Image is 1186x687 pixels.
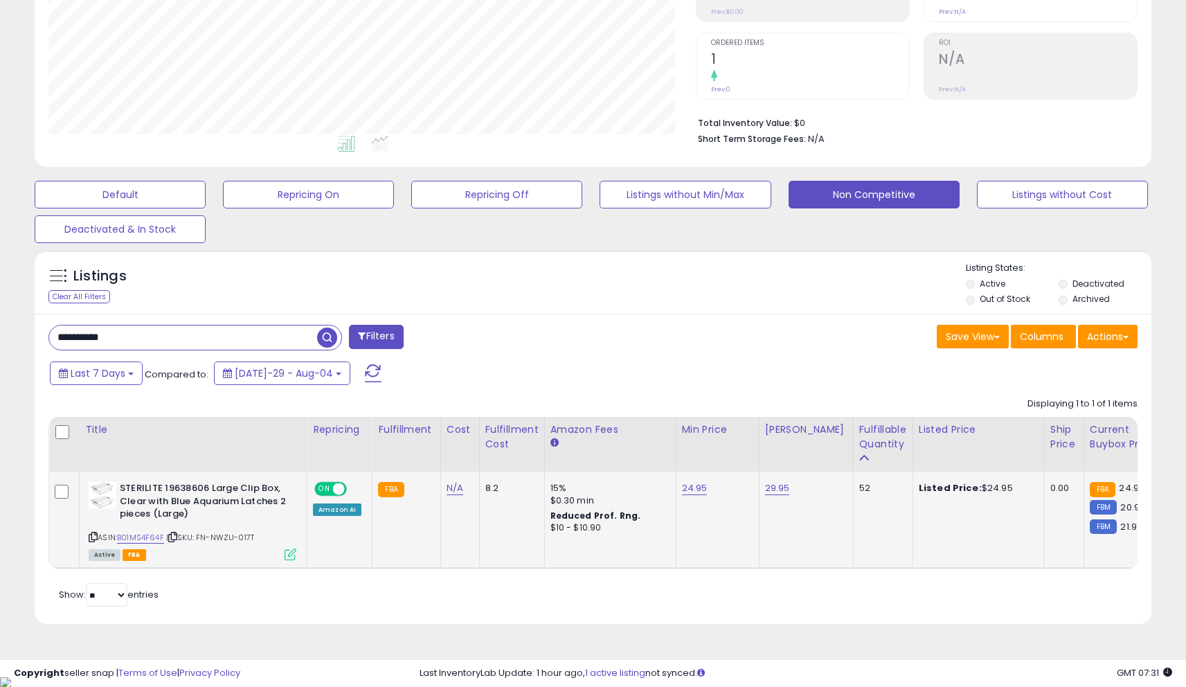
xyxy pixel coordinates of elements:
small: Amazon Fees. [550,437,559,449]
label: Archived [1072,293,1110,305]
button: Non Competitive [789,181,960,208]
span: N/A [808,132,825,145]
button: Listings without Min/Max [600,181,771,208]
a: Terms of Use [118,666,177,679]
div: $10 - $10.90 [550,522,665,534]
div: Amazon AI [313,503,361,516]
div: 15% [550,482,665,494]
span: [DATE]-29 - Aug-04 [235,366,333,380]
button: Deactivated & In Stock [35,215,206,243]
div: Current Buybox Price [1090,422,1161,452]
div: Cost [447,422,474,437]
div: Min Price [682,422,753,437]
a: 1 active listing [585,666,645,679]
span: Show: entries [59,588,159,601]
div: Amazon Fees [550,422,670,437]
small: FBA [378,482,404,497]
span: OFF [345,483,367,495]
h2: 1 [711,51,909,70]
label: Deactivated [1072,278,1124,289]
button: Default [35,181,206,208]
li: $0 [698,114,1127,130]
label: Out of Stock [980,293,1030,305]
span: 20.94 [1120,501,1146,514]
div: Fulfillable Quantity [859,422,907,452]
div: Displaying 1 to 1 of 1 items [1027,398,1138,411]
div: Clear All Filters [48,290,110,303]
span: FBA [123,549,146,561]
span: ROI [939,39,1137,47]
p: Listing States: [966,262,1151,275]
button: Listings without Cost [977,181,1148,208]
span: Compared to: [145,368,208,381]
b: Short Term Storage Fees: [698,133,806,145]
span: All listings currently available for purchase on Amazon [89,549,120,561]
div: Ship Price [1050,422,1078,452]
div: Fulfillment Cost [485,422,539,452]
div: ASIN: [89,482,296,559]
button: Repricing Off [411,181,582,208]
img: 31fOchuYqEL._SL40_.jpg [89,482,116,508]
a: B01MS4F64F [117,532,164,544]
b: Total Inventory Value: [698,117,792,129]
span: Ordered Items [711,39,909,47]
span: 2025-08-13 07:31 GMT [1117,666,1172,679]
div: $24.95 [919,482,1034,494]
button: Filters [349,325,403,349]
small: Prev: N/A [939,85,966,93]
b: Reduced Prof. Rng. [550,510,641,521]
span: | SKU: FN-NWZU-017T [166,532,254,543]
small: Prev: N/A [939,8,966,16]
div: 52 [859,482,902,494]
button: Repricing On [223,181,394,208]
button: Save View [937,325,1009,348]
a: 24.95 [682,481,708,495]
button: [DATE]-29 - Aug-04 [214,362,350,385]
span: ON [316,483,333,495]
span: 21.99 [1120,520,1142,533]
small: Prev: 0 [711,85,730,93]
small: FBA [1090,482,1115,497]
label: Active [980,278,1005,289]
button: Last 7 Days [50,362,143,385]
div: 0.00 [1050,482,1073,494]
span: Last 7 Days [71,366,125,380]
div: Fulfillment [378,422,434,437]
small: Prev: $0.00 [711,8,744,16]
a: N/A [447,481,463,495]
b: STERILITE 19638606 Large Clip Box, Clear with Blue Aquarium Latches 2 pieces (Large) [120,482,288,524]
a: 29.95 [765,481,790,495]
div: Last InventoryLab Update: 1 hour ago, not synced. [420,667,1172,680]
small: FBM [1090,519,1117,534]
strong: Copyright [14,666,64,679]
a: Privacy Policy [179,666,240,679]
button: Actions [1078,325,1138,348]
h5: Listings [73,267,127,286]
small: FBM [1090,500,1117,515]
div: seller snap | | [14,667,240,680]
h2: N/A [939,51,1137,70]
div: [PERSON_NAME] [765,422,847,437]
button: Columns [1011,325,1076,348]
div: $0.30 min [550,494,665,507]
span: 24.95 [1119,481,1144,494]
div: 8.2 [485,482,534,494]
div: Listed Price [919,422,1039,437]
div: Repricing [313,422,366,437]
span: Columns [1020,330,1063,343]
b: Listed Price: [919,481,982,494]
div: Title [85,422,301,437]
